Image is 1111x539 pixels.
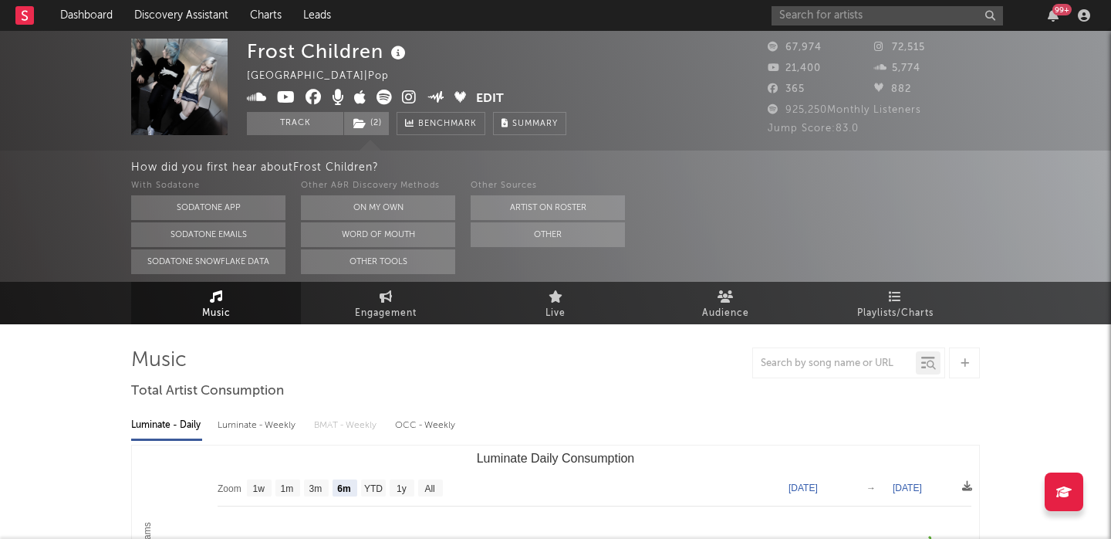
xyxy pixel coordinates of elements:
a: Playlists/Charts [810,282,980,324]
span: 21,400 [768,63,821,73]
button: Sodatone App [131,195,285,220]
span: 882 [874,84,911,94]
span: Music [202,304,231,323]
button: Sodatone Snowflake Data [131,249,285,274]
div: Luminate - Weekly [218,412,299,439]
button: Sodatone Emails [131,222,285,247]
button: Word Of Mouth [301,222,455,247]
input: Search by song name or URL [753,358,916,370]
span: 5,774 [874,63,920,73]
text: 3m [309,483,322,494]
div: With Sodatone [131,177,285,195]
a: Audience [640,282,810,324]
text: All [424,483,434,494]
span: Playlists/Charts [857,304,934,323]
span: Summary [512,120,558,128]
text: 6m [337,483,350,494]
div: 99 + [1052,4,1072,15]
button: Other Tools [301,249,455,274]
span: 925,250 Monthly Listeners [768,105,921,115]
text: [DATE] [789,483,818,493]
div: Frost Children [247,39,410,64]
button: Edit [476,90,504,109]
a: Engagement [301,282,471,324]
span: ( 2 ) [343,112,390,135]
div: Other Sources [471,177,625,195]
div: OCC - Weekly [395,412,457,439]
span: Engagement [355,304,417,323]
button: On My Own [301,195,455,220]
text: 1y [397,483,407,494]
text: Luminate Daily Consumption [477,452,635,465]
button: Other [471,222,625,247]
span: Benchmark [418,115,477,134]
span: Audience [702,304,749,323]
input: Search for artists [772,6,1003,25]
span: 67,974 [768,42,822,53]
a: Benchmark [397,112,485,135]
span: 365 [768,84,805,94]
button: Artist on Roster [471,195,625,220]
span: Live [545,304,566,323]
button: Track [247,112,343,135]
div: Other A&R Discovery Methods [301,177,455,195]
text: 1m [281,483,294,494]
button: Summary [493,112,566,135]
a: Live [471,282,640,324]
span: Total Artist Consumption [131,382,284,401]
div: How did you first hear about Frost Children ? [131,158,1111,177]
div: [GEOGRAPHIC_DATA] | Pop [247,67,407,86]
span: Jump Score: 83.0 [768,124,859,134]
text: Zoom [218,483,241,494]
text: → [866,483,876,493]
text: 1w [253,483,265,494]
button: (2) [344,112,389,135]
div: Luminate - Daily [131,412,202,439]
a: Music [131,282,301,324]
text: [DATE] [893,483,922,493]
span: 72,515 [874,42,925,53]
text: YTD [364,483,383,494]
button: 99+ [1048,9,1059,22]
